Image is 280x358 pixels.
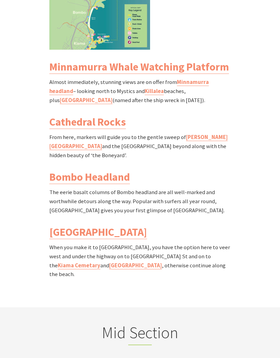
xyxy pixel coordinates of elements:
[49,225,147,239] a: [GEOGRAPHIC_DATA]
[109,262,162,269] a: [GEOGRAPHIC_DATA]
[49,60,229,74] a: Minnamurra Whale Watching Platform
[60,97,112,104] a: [GEOGRAPHIC_DATA]
[49,78,231,105] p: Almost immediately, stunning views are on offer from – looking north to Mystics and beaches, plus...
[49,133,231,160] p: From here, markers will guide you to the gentle sweep of and the [GEOGRAPHIC_DATA] beyond along w...
[49,323,231,345] h2: Mid Section
[58,262,100,269] a: Kiama Cemetary
[49,170,130,184] a: Bombo Headland
[145,88,164,95] a: Killalea
[49,243,231,279] p: When you make it to [GEOGRAPHIC_DATA], you have the option here to veer west and under the highwa...
[49,188,231,215] p: The eerie basalt columns of Bombo headland are all well-marked and worthwhile detours along the w...
[49,115,126,129] a: Cathedral Rocks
